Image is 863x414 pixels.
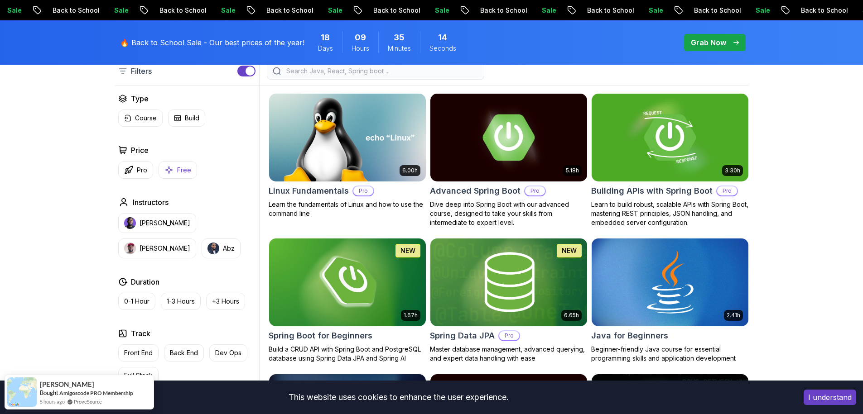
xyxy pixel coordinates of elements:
[124,348,153,357] p: Front End
[394,31,405,44] span: 35 Minutes
[534,6,563,15] p: Sale
[7,377,37,407] img: provesource social proof notification image
[686,6,747,15] p: Back to School
[284,67,478,76] input: Search Java, React, Spring boot ...
[212,297,239,306] p: +3 Hours
[140,219,190,228] p: [PERSON_NAME]
[44,6,106,15] p: Back to School
[429,44,456,53] span: Seconds
[131,145,149,156] h2: Price
[404,312,418,319] p: 1.67h
[118,344,159,362] button: Front End
[400,246,415,255] p: NEW
[118,367,159,384] button: Full Stack
[402,167,418,174] p: 6.00h
[207,243,219,254] img: instructor img
[591,329,668,342] h2: Java for Beginners
[167,297,195,306] p: 1-3 Hours
[118,293,155,310] button: 0-1 Hour
[118,109,163,127] button: Course
[135,114,157,123] p: Course
[725,167,740,174] p: 3.30h
[430,238,587,326] img: Spring Data JPA card
[168,109,205,127] button: Build
[137,166,147,175] p: Pro
[269,200,426,218] p: Learn the fundamentals of Linux and how to use the command line
[430,185,521,197] h2: Advanced Spring Boot
[564,312,579,319] p: 6.65h
[430,94,587,181] img: Advanced Spring Boot card
[525,186,545,195] p: Pro
[140,244,190,253] p: [PERSON_NAME]
[170,348,198,357] p: Back End
[430,200,588,227] p: Dive deep into Spring Boot with our advanced course, designed to take your skills from intermedia...
[591,185,713,197] h2: Building APIs with Spring Boot
[159,161,197,179] button: Free
[591,93,749,227] a: Building APIs with Spring Boot card3.30hBuilding APIs with Spring BootProLearn to build robust, s...
[321,31,330,44] span: 18 Days
[118,238,196,258] button: instructor img[PERSON_NAME]
[269,345,426,363] p: Build a CRUD API with Spring Boot and PostgreSQL database using Spring Data JPA and Spring AI
[591,200,749,227] p: Learn to build robust, scalable APIs with Spring Boot, mastering REST principles, JSON handling, ...
[124,243,136,254] img: instructor img
[793,6,854,15] p: Back to School
[566,167,579,174] p: 5.18h
[40,398,65,405] span: 5 hours ago
[269,185,349,197] h2: Linux Fundamentals
[727,312,740,319] p: 2.41h
[177,166,191,175] p: Free
[427,6,456,15] p: Sale
[804,390,856,405] button: Accept cookies
[161,293,201,310] button: 1-3 Hours
[641,6,670,15] p: Sale
[131,328,150,339] h2: Track
[592,238,748,326] img: Java for Beginners card
[269,238,426,326] img: Spring Boot for Beginners card
[209,344,247,362] button: Dev Ops
[223,244,235,253] p: Abz
[213,6,242,15] p: Sale
[269,94,426,181] img: Linux Fundamentals card
[120,37,304,48] p: 🔥 Back to School Sale - Our best prices of the year!
[430,345,588,363] p: Master database management, advanced querying, and expert data handling with ease
[353,186,373,195] p: Pro
[269,238,426,363] a: Spring Boot for Beginners card1.67hNEWSpring Boot for BeginnersBuild a CRUD API with Spring Boot ...
[355,31,366,44] span: 9 Hours
[499,331,519,340] p: Pro
[430,93,588,227] a: Advanced Spring Boot card5.18hAdvanced Spring BootProDive deep into Spring Boot with our advanced...
[59,390,133,396] a: Amigoscode PRO Membership
[352,44,369,53] span: Hours
[269,93,426,218] a: Linux Fundamentals card6.00hLinux FundamentalsProLearn the fundamentals of Linux and how to use t...
[151,6,213,15] p: Back to School
[579,6,641,15] p: Back to School
[472,6,534,15] p: Back to School
[118,161,153,179] button: Pro
[133,197,169,208] h2: Instructors
[215,348,241,357] p: Dev Ops
[691,37,726,48] p: Grab Now
[131,93,149,104] h2: Type
[131,66,152,76] p: Filters
[40,381,94,388] span: [PERSON_NAME]
[592,94,748,181] img: Building APIs with Spring Boot card
[591,345,749,363] p: Beginner-friendly Java course for essential programming skills and application development
[202,238,241,258] button: instructor imgAbz
[365,6,427,15] p: Back to School
[318,44,333,53] span: Days
[164,344,204,362] button: Back End
[7,387,790,407] div: This website uses cookies to enhance the user experience.
[74,398,102,405] a: ProveSource
[747,6,776,15] p: Sale
[430,238,588,363] a: Spring Data JPA card6.65hNEWSpring Data JPAProMaster database management, advanced querying, and ...
[124,297,149,306] p: 0-1 Hour
[185,114,199,123] p: Build
[118,213,196,233] button: instructor img[PERSON_NAME]
[131,276,159,287] h2: Duration
[40,389,58,396] span: Bought
[562,246,577,255] p: NEW
[269,329,372,342] h2: Spring Boot for Beginners
[430,329,495,342] h2: Spring Data JPA
[438,31,447,44] span: 14 Seconds
[206,293,245,310] button: +3 Hours
[106,6,135,15] p: Sale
